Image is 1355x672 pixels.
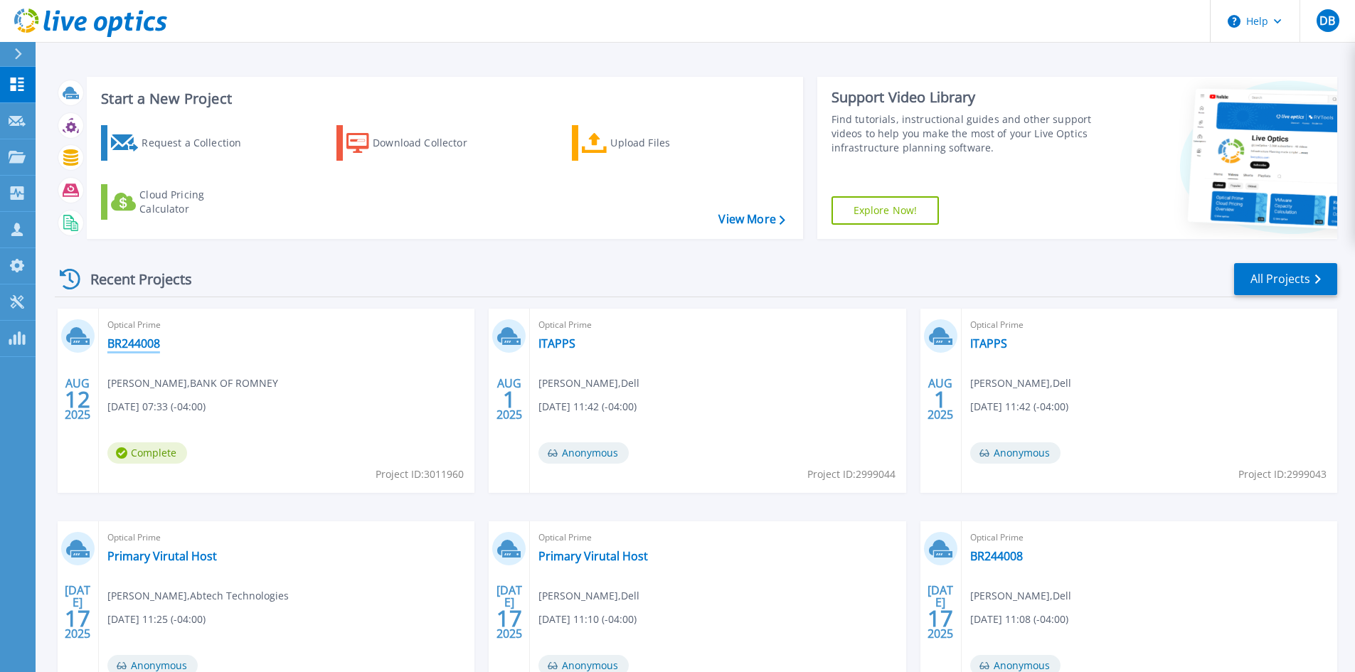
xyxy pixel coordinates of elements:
[55,262,211,297] div: Recent Projects
[928,612,953,624] span: 17
[934,393,947,405] span: 1
[107,336,160,351] a: BR244008
[101,91,785,107] h3: Start a New Project
[538,612,637,627] span: [DATE] 11:10 (-04:00)
[970,399,1068,415] span: [DATE] 11:42 (-04:00)
[610,129,724,157] div: Upload Files
[538,317,897,333] span: Optical Prime
[496,586,523,638] div: [DATE] 2025
[831,196,940,225] a: Explore Now!
[538,336,575,351] a: ITAPPS
[538,530,897,545] span: Optical Prime
[107,442,187,464] span: Complete
[718,213,785,226] a: View More
[336,125,495,161] a: Download Collector
[496,373,523,425] div: AUG 2025
[142,129,255,157] div: Request a Collection
[373,129,487,157] div: Download Collector
[496,612,522,624] span: 17
[503,393,516,405] span: 1
[64,586,91,638] div: [DATE] 2025
[970,530,1329,545] span: Optical Prime
[107,549,217,563] a: Primary Virutal Host
[65,612,90,624] span: 17
[1238,466,1327,482] span: Project ID: 2999043
[65,393,90,405] span: 12
[538,442,629,464] span: Anonymous
[970,549,1023,563] a: BR244008
[970,375,1071,391] span: [PERSON_NAME] , Dell
[970,588,1071,604] span: [PERSON_NAME] , Dell
[807,466,896,482] span: Project ID: 2999044
[538,375,639,391] span: [PERSON_NAME] , Dell
[538,588,639,604] span: [PERSON_NAME] , Dell
[538,399,637,415] span: [DATE] 11:42 (-04:00)
[927,373,954,425] div: AUG 2025
[927,586,954,638] div: [DATE] 2025
[1234,263,1337,295] a: All Projects
[107,317,466,333] span: Optical Prime
[107,375,278,391] span: [PERSON_NAME] , BANK OF ROMNEY
[107,530,466,545] span: Optical Prime
[107,399,206,415] span: [DATE] 07:33 (-04:00)
[538,549,648,563] a: Primary Virutal Host
[831,88,1097,107] div: Support Video Library
[970,317,1329,333] span: Optical Prime
[970,336,1007,351] a: ITAPPS
[139,188,253,216] div: Cloud Pricing Calculator
[1319,15,1335,26] span: DB
[572,125,730,161] a: Upload Files
[970,612,1068,627] span: [DATE] 11:08 (-04:00)
[376,466,464,482] span: Project ID: 3011960
[64,373,91,425] div: AUG 2025
[107,588,289,604] span: [PERSON_NAME] , Abtech Technologies
[101,125,260,161] a: Request a Collection
[831,112,1097,155] div: Find tutorials, instructional guides and other support videos to help you make the most of your L...
[970,442,1061,464] span: Anonymous
[101,184,260,220] a: Cloud Pricing Calculator
[107,612,206,627] span: [DATE] 11:25 (-04:00)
